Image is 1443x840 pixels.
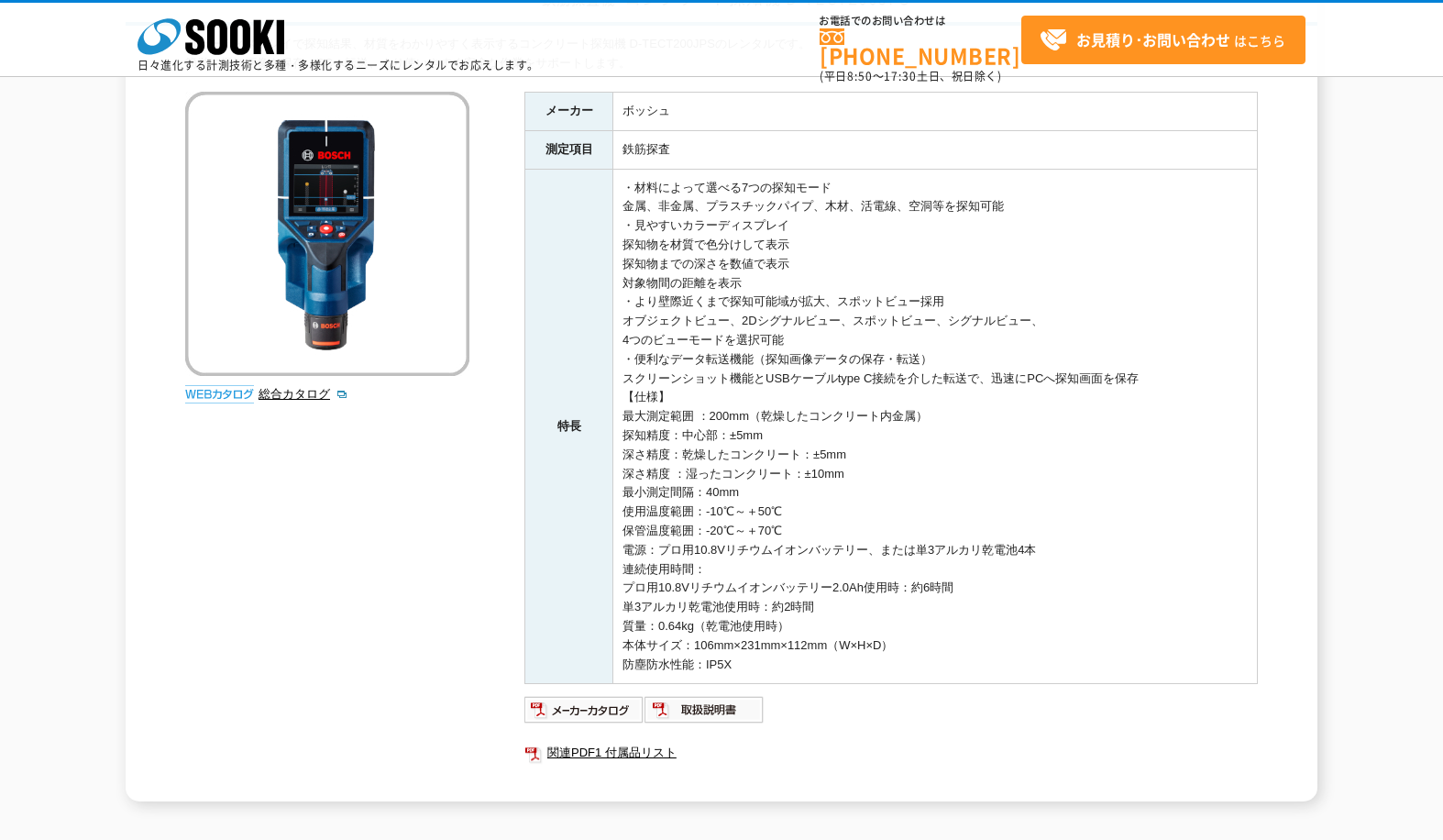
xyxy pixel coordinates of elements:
[1076,28,1230,50] strong: お見積り･お問い合わせ
[1021,16,1305,64] a: お見積り･お問い合わせはこちら
[820,28,1021,66] a: [PHONE_NUMBER]
[524,695,644,724] img: メーカーカタログ
[613,169,1258,684] td: ・材料によって選べる7つの探知モード 金属、非金属、プラスチックパイプ、木材、活電線、空洞等を探知可能 ・見やすいカラーディスプレイ 探知物を材質で色分けして表示 探知物までの深さを数値で表示 ...
[138,60,539,71] p: 日々進化する計測技術と多種・多様化するニーズにレンタルでお応えします。
[185,92,469,376] img: コンクリート探知機 D-TECT200JPS
[820,68,1001,84] span: (平日 ～ 土日、祝日除く)
[644,708,765,722] a: 取扱説明書
[185,385,254,403] img: webカタログ
[613,92,1258,130] td: ボッシュ
[524,708,644,722] a: メーカーカタログ
[847,68,873,84] span: 8:50
[613,130,1258,169] td: 鉄筋探査
[1040,27,1285,54] span: はこちら
[259,387,348,401] a: 総合カタログ
[525,92,613,130] th: メーカー
[525,130,613,169] th: 測定項目
[884,68,917,84] span: 17:30
[820,16,1021,27] span: お電話でのお問い合わせは
[644,695,765,724] img: 取扱説明書
[525,169,613,684] th: 特長
[524,741,1258,765] a: 関連PDF1 付属品リスト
